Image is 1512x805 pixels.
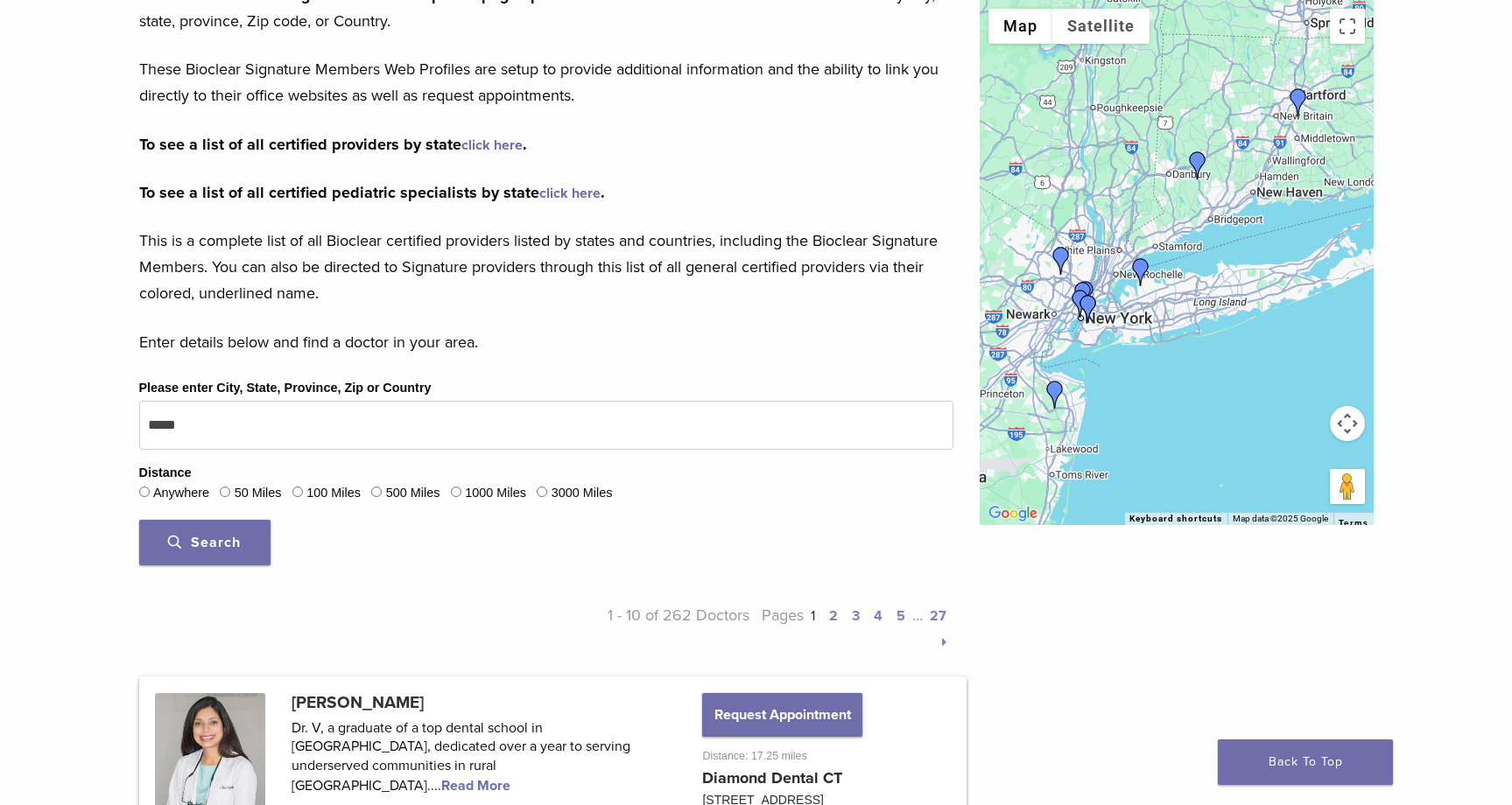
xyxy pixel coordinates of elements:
[984,502,1042,525] a: Open this area in Google Maps (opens a new window)
[829,607,838,625] a: 2
[1218,739,1393,785] a: Back To Top
[1041,381,1069,409] div: Dr. Dilini Peiris
[546,602,750,654] p: 1 - 10 of 262 Doctors
[1129,513,1222,525] button: Keyboard shortcuts
[139,183,605,202] strong: To see a list of all certified pediatric specialists by state .
[1330,469,1365,504] button: Drag Pegman onto the map to open Street View
[1047,247,1075,275] div: Dr. Alejandra Sanchez
[930,607,946,625] a: 27
[139,329,953,355] p: Enter details below and find a doctor in your area.
[984,502,1042,525] img: Google
[1127,258,1155,286] div: Dr. Chitvan Gupta
[1284,88,1312,116] div: Dr. Julia Karpman
[874,607,883,625] a: 4
[1052,9,1150,44] button: Show satellite imagery
[1330,9,1365,44] button: Toggle fullscreen view
[139,135,527,154] strong: To see a list of all certified providers by state .
[168,534,241,551] span: Search
[897,607,905,625] a: 5
[552,484,613,503] label: 3000 Miles
[1233,514,1328,523] span: Map data ©2025 Google
[465,484,526,503] label: 1000 Miles
[461,136,523,154] a: click here
[139,520,271,565] button: Search
[153,484,209,503] label: Anywhere
[1069,282,1097,310] div: Dr. Nina Kiani
[306,484,361,503] label: 100 Miles
[1339,518,1368,528] a: Terms (opens in new tab)
[139,56,953,108] p: These Bioclear Signature Members Web Profiles are setup to provide additional information and the...
[749,602,953,654] p: Pages
[139,464,192,483] legend: Distance
[139,227,953,306] p: This is a complete list of all Bioclear certified providers listed by states and countries, inclu...
[1072,281,1100,309] div: Dr. Julie Hassid
[1184,151,1212,179] div: Dr. Ratna Vedullapalli
[539,185,601,202] a: click here
[852,607,860,625] a: 3
[1066,290,1094,318] div: Dr. Neethi Dalvi
[386,484,440,503] label: 500 Miles
[702,693,861,737] button: Request Appointment
[235,484,282,503] label: 50 Miles
[912,605,923,625] span: …
[1330,406,1365,441] button: Map camera controls
[139,379,432,398] label: Please enter City, State, Province, Zip or Country
[988,9,1052,44] button: Show street map
[811,607,815,625] a: 1
[1074,295,1102,323] div: Dr. Bahram Hamidi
